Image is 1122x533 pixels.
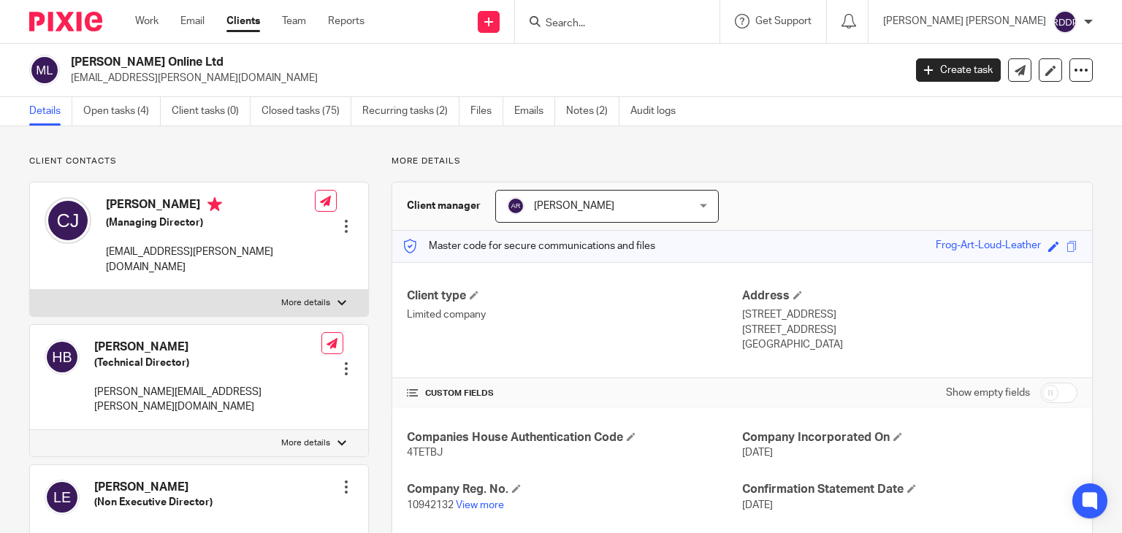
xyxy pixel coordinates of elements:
span: [DATE] [742,448,773,458]
span: [DATE] [742,500,773,510]
p: [GEOGRAPHIC_DATA] [742,337,1077,352]
p: [EMAIL_ADDRESS][PERSON_NAME][DOMAIN_NAME] [71,71,894,85]
span: 10942132 [407,500,454,510]
a: Audit logs [630,97,687,126]
h3: Client manager [407,199,481,213]
a: Open tasks (4) [83,97,161,126]
img: Pixie [29,12,102,31]
img: svg%3E [45,340,80,375]
a: Team [282,14,306,28]
h4: Companies House Authentication Code [407,430,742,445]
a: Client tasks (0) [172,97,251,126]
a: Details [29,97,72,126]
a: Create task [916,58,1001,82]
img: svg%3E [1053,10,1077,34]
h4: [PERSON_NAME] [94,340,321,355]
a: View more [456,500,504,510]
a: Email [180,14,205,28]
h4: Company Reg. No. [407,482,742,497]
h5: (Managing Director) [106,215,315,230]
h5: (Technical Director) [94,356,321,370]
span: Get Support [755,16,812,26]
div: Frog-Art-Loud-Leather [936,238,1041,255]
a: Closed tasks (75) [262,97,351,126]
img: svg%3E [45,197,91,244]
p: [STREET_ADDRESS] [742,307,1077,322]
i: Primary [207,197,222,212]
a: Reports [328,14,365,28]
h4: Company Incorporated On [742,430,1077,445]
p: More details [281,297,330,309]
p: [PERSON_NAME][EMAIL_ADDRESS][PERSON_NAME][DOMAIN_NAME] [94,385,321,415]
img: svg%3E [45,480,80,515]
a: Emails [514,97,555,126]
img: svg%3E [29,55,60,85]
a: Files [470,97,503,126]
p: [STREET_ADDRESS] [742,323,1077,337]
p: [EMAIL_ADDRESS][PERSON_NAME][DOMAIN_NAME] [106,245,315,275]
h4: [PERSON_NAME] [94,480,213,495]
p: More details [392,156,1093,167]
span: [PERSON_NAME] [534,201,614,211]
h4: Client type [407,288,742,304]
label: Show empty fields [946,386,1030,400]
h5: (Non Executive Director) [94,495,213,510]
img: svg%3E [507,197,524,215]
p: Client contacts [29,156,369,167]
h4: Address [742,288,1077,304]
a: Work [135,14,159,28]
p: Master code for secure communications and files [403,239,655,253]
h2: [PERSON_NAME] Online Ltd [71,55,730,70]
p: More details [281,437,330,449]
p: [PERSON_NAME] [PERSON_NAME] [883,14,1046,28]
p: Limited company [407,307,742,322]
a: Notes (2) [566,97,619,126]
h4: CUSTOM FIELDS [407,388,742,399]
a: Recurring tasks (2) [362,97,459,126]
h4: Confirmation Statement Date [742,482,1077,497]
input: Search [544,18,676,31]
h4: [PERSON_NAME] [106,197,315,215]
a: Clients [226,14,260,28]
span: 4TETBJ [407,448,443,458]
